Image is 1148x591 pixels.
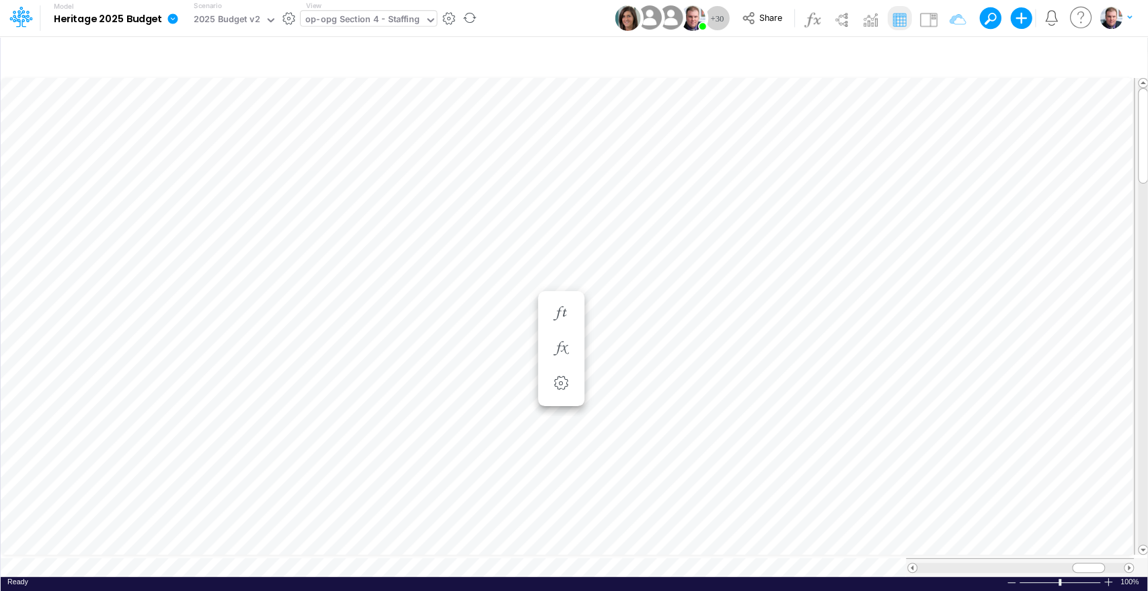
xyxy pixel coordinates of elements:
img: User Image Icon [615,5,640,31]
span: 100% [1120,577,1141,587]
label: View [306,1,321,11]
input: Type a title here [12,42,855,70]
button: Share [735,8,791,29]
label: Scenario [194,1,221,11]
label: Model [54,3,74,11]
img: User Image Icon [679,5,705,31]
div: 2025 Budget v2 [194,13,260,28]
div: op-opg Section 4 - Staffing [305,13,420,28]
div: Zoom In [1103,577,1114,587]
span: Ready [7,578,28,586]
b: Heritage 2025 Budget [54,13,162,26]
img: User Image Icon [655,3,685,33]
span: + 30 [710,14,724,23]
div: Zoom Out [1006,578,1017,588]
div: Zoom [1059,579,1061,586]
span: Share [759,12,781,22]
img: User Image Icon [634,3,664,33]
div: In Ready mode [7,577,28,587]
div: Zoom [1019,577,1103,587]
a: Notifications [1044,10,1059,26]
div: Zoom level [1120,577,1141,587]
